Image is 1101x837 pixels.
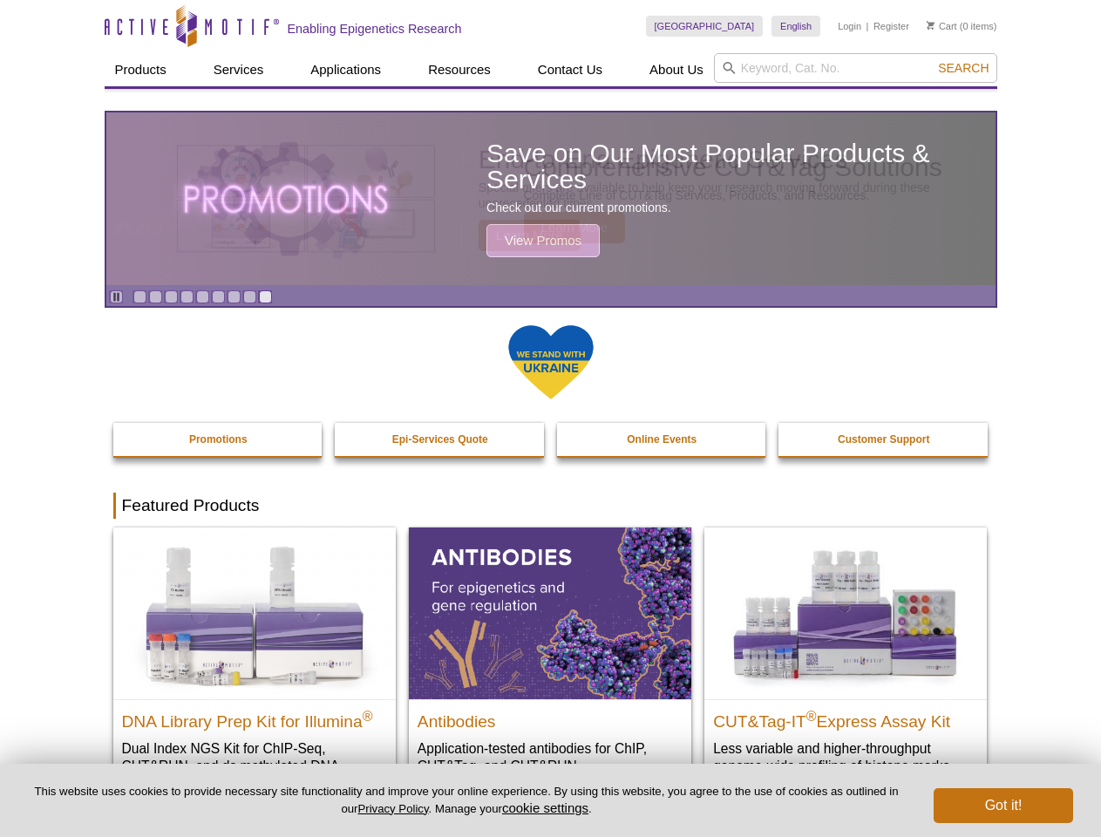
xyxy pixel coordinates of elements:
[106,112,996,285] a: The word promotions written in all caps with a glowing effect Save on Our Most Popular Products &...
[507,323,595,401] img: We Stand With Ukraine
[646,16,764,37] a: [GEOGRAPHIC_DATA]
[934,788,1073,823] button: Got it!
[122,704,387,731] h2: DNA Library Prep Kit for Illumina
[938,61,989,75] span: Search
[288,21,462,37] h2: Enabling Epigenetics Research
[122,739,387,793] p: Dual Index NGS Kit for ChIP-Seq, CUT&RUN, and ds methylated DNA assays.
[243,290,256,303] a: Go to slide 8
[867,16,869,37] li: |
[180,290,194,303] a: Go to slide 4
[486,200,986,215] p: Check out our current promotions.
[927,20,957,32] a: Cart
[113,493,989,519] h2: Featured Products
[259,290,272,303] a: Go to slide 9
[335,423,546,456] a: Epi-Services Quote
[203,53,275,86] a: Services
[486,224,600,257] span: View Promos
[778,423,989,456] a: Customer Support
[639,53,714,86] a: About Us
[28,784,905,817] p: This website uses cookies to provide necessary site functionality and improve your online experie...
[228,290,241,303] a: Go to slide 7
[106,112,996,285] article: Save on Our Most Popular Products & Services
[486,140,986,193] h2: Save on Our Most Popular Products & Services
[133,290,146,303] a: Go to slide 1
[418,739,683,775] p: Application-tested antibodies for ChIP, CUT&Tag, and CUT&RUN.
[300,53,391,86] a: Applications
[933,60,994,76] button: Search
[704,527,987,792] a: CUT&Tag-IT® Express Assay Kit CUT&Tag-IT®Express Assay Kit Less variable and higher-throughput ge...
[113,527,396,698] img: DNA Library Prep Kit for Illumina
[113,423,324,456] a: Promotions
[357,802,428,815] a: Privacy Policy
[409,527,691,792] a: All Antibodies Antibodies Application-tested antibodies for ChIP, CUT&Tag, and CUT&RUN.
[927,16,997,37] li: (0 items)
[806,708,817,723] sup: ®
[113,527,396,809] a: DNA Library Prep Kit for Illumina DNA Library Prep Kit for Illumina® Dual Index NGS Kit for ChIP-...
[927,21,934,30] img: Your Cart
[409,527,691,698] img: All Antibodies
[363,708,373,723] sup: ®
[557,423,768,456] a: Online Events
[392,433,488,446] strong: Epi-Services Quote
[189,433,248,446] strong: Promotions
[165,290,178,303] a: Go to slide 3
[212,290,225,303] a: Go to slide 6
[196,290,209,303] a: Go to slide 5
[713,704,978,731] h2: CUT&Tag-IT Express Assay Kit
[714,53,997,83] input: Keyword, Cat. No.
[173,154,403,243] img: The word promotions written in all caps with a glowing effect
[105,53,177,86] a: Products
[627,433,697,446] strong: Online Events
[502,800,588,815] button: cookie settings
[838,20,861,32] a: Login
[527,53,613,86] a: Contact Us
[110,290,123,303] a: Toggle autoplay
[713,739,978,775] p: Less variable and higher-throughput genome-wide profiling of histone marks​.
[771,16,820,37] a: English
[704,527,987,698] img: CUT&Tag-IT® Express Assay Kit
[418,704,683,731] h2: Antibodies
[418,53,501,86] a: Resources
[838,433,929,446] strong: Customer Support
[149,290,162,303] a: Go to slide 2
[873,20,909,32] a: Register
